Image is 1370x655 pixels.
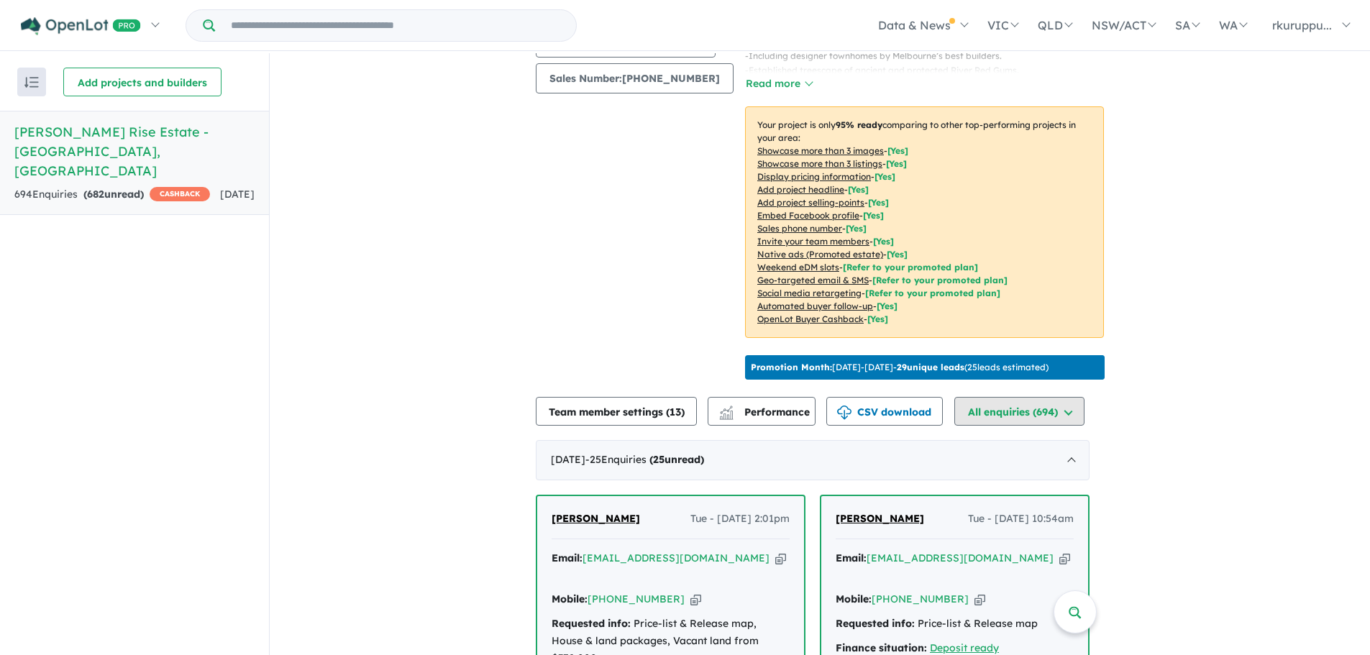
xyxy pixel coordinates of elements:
[872,592,969,605] a: [PHONE_NUMBER]
[836,551,867,564] strong: Email:
[865,288,1000,298] span: [Refer to your promoted plan]
[1272,18,1332,32] span: rkuruppu...
[21,17,141,35] img: Openlot PRO Logo White
[653,453,665,466] span: 25
[87,188,104,201] span: 682
[867,551,1054,564] a: [EMAIL_ADDRESS][DOMAIN_NAME]
[721,406,810,418] span: Performance
[836,510,924,528] a: [PERSON_NAME]
[670,406,681,418] span: 13
[24,77,39,88] img: sort.svg
[708,397,816,426] button: Performance
[757,275,869,285] u: Geo-targeted email & SMS
[751,361,1049,374] p: [DATE] - [DATE] - ( 25 leads estimated)
[150,187,210,201] span: CASHBACK
[745,106,1104,338] p: Your project is only comparing to other top-performing projects in your area: - - - - - - - - - -...
[954,397,1084,426] button: All enquiries (694)
[63,68,222,96] button: Add projects and builders
[757,236,869,247] u: Invite your team members
[836,641,927,654] strong: Finance situation:
[583,551,770,564] a: [EMAIL_ADDRESS][DOMAIN_NAME]
[1059,551,1070,566] button: Copy
[757,184,844,195] u: Add project headline
[837,406,851,420] img: download icon
[887,145,908,156] span: [ Yes ]
[757,145,884,156] u: Showcase more than 3 images
[930,641,999,654] a: Deposit ready
[836,592,872,605] strong: Mobile:
[836,617,915,630] strong: Requested info:
[745,63,1115,78] p: - Established treescape of ancient and protected River Red Gums.
[868,197,889,208] span: [ Yes ]
[757,223,842,234] u: Sales phone number
[775,551,786,566] button: Copy
[552,551,583,564] strong: Email:
[826,397,943,426] button: CSV download
[757,249,883,260] u: Native ads (Promoted estate)
[887,249,908,260] span: [Yes]
[751,362,832,372] b: Promotion Month:
[536,63,734,93] button: Sales Number:[PHONE_NUMBER]
[757,210,859,221] u: Embed Facebook profile
[843,262,978,272] span: [Refer to your promoted plan]
[745,49,1115,63] p: - Including designer townhomes by Melbourne’s best builders.
[585,453,704,466] span: - 25 Enquir ies
[552,510,640,528] a: [PERSON_NAME]
[867,313,888,324] span: [Yes]
[719,411,734,420] img: bar-chart.svg
[536,397,697,426] button: Team member settings (13)
[848,184,869,195] span: [ Yes ]
[720,406,733,413] img: line-chart.svg
[14,122,255,180] h5: [PERSON_NAME] Rise Estate - [GEOGRAPHIC_DATA] , [GEOGRAPHIC_DATA]
[83,188,144,201] strong: ( unread)
[836,512,924,525] span: [PERSON_NAME]
[846,223,867,234] span: [ Yes ]
[745,75,813,92] button: Read more
[14,186,210,203] div: 694 Enquir ies
[588,592,685,605] a: [PHONE_NUMBER]
[690,592,701,607] button: Copy
[220,188,255,201] span: [DATE]
[872,275,1008,285] span: [Refer to your promoted plan]
[552,592,588,605] strong: Mobile:
[552,617,631,630] strong: Requested info:
[757,171,871,182] u: Display pricing information
[757,262,839,272] u: Weekend eDM slots
[863,210,884,221] span: [ Yes ]
[968,510,1074,528] span: Tue - [DATE] 10:54am
[836,615,1074,633] div: Price-list & Release map
[757,301,873,311] u: Automated buyer follow-up
[536,440,1090,480] div: [DATE]
[218,10,573,41] input: Try estate name, suburb, builder or developer
[690,510,790,528] span: Tue - [DATE] 2:01pm
[974,592,985,607] button: Copy
[649,453,704,466] strong: ( unread)
[886,158,907,169] span: [ Yes ]
[757,158,882,169] u: Showcase more than 3 listings
[836,119,882,130] b: 95 % ready
[757,313,864,324] u: OpenLot Buyer Cashback
[874,171,895,182] span: [ Yes ]
[897,362,964,372] b: 29 unique leads
[873,236,894,247] span: [ Yes ]
[757,197,864,208] u: Add project selling-points
[877,301,898,311] span: [Yes]
[552,512,640,525] span: [PERSON_NAME]
[757,288,862,298] u: Social media retargeting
